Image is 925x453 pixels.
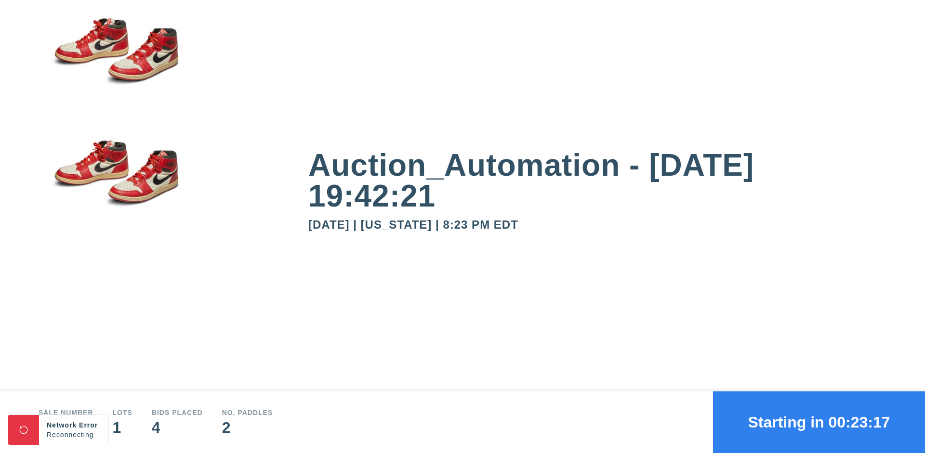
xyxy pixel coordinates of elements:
div: [DATE] | [US_STATE] | 8:23 PM EDT [308,219,886,231]
div: 4 [152,420,203,435]
div: 2 [222,420,273,435]
div: Sale number [39,409,93,416]
div: Lots [113,409,132,416]
div: Reconnecting [47,430,101,440]
div: 1 [113,420,132,435]
div: No. Paddles [222,409,273,416]
div: Bids Placed [152,409,203,416]
button: Starting in 00:23:17 [713,391,925,453]
div: Network Error [47,420,101,430]
img: small [39,0,193,123]
div: Auction_Automation - [DATE] 19:42:21 [308,150,886,211]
